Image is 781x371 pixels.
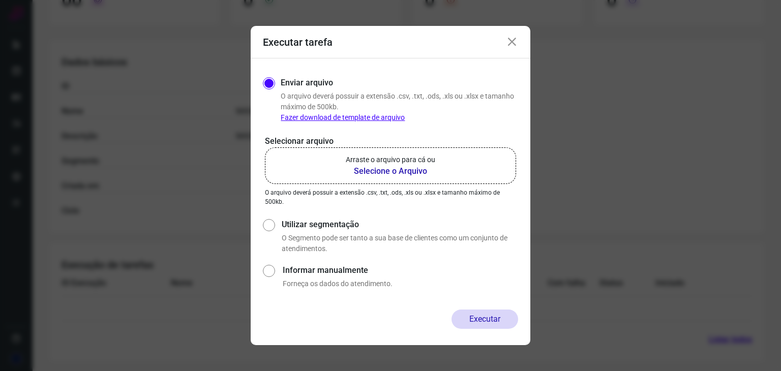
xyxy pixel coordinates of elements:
[282,233,518,254] p: O Segmento pode ser tanto a sua base de clientes como um conjunto de atendimentos.
[265,135,516,147] p: Selecionar arquivo
[263,36,333,48] h3: Executar tarefa
[281,113,405,121] a: Fazer download de template de arquivo
[283,279,518,289] p: Forneça os dados do atendimento.
[282,219,518,231] label: Utilizar segmentação
[283,264,518,276] label: Informar manualmente
[452,310,518,329] button: Executar
[281,77,333,89] label: Enviar arquivo
[346,165,435,177] b: Selecione o Arquivo
[265,188,516,206] p: O arquivo deverá possuir a extensão .csv, .txt, .ods, .xls ou .xlsx e tamanho máximo de 500kb.
[281,91,518,123] p: O arquivo deverá possuir a extensão .csv, .txt, .ods, .xls ou .xlsx e tamanho máximo de 500kb.
[346,154,435,165] p: Arraste o arquivo para cá ou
